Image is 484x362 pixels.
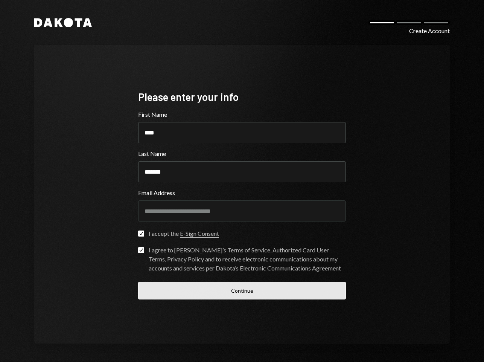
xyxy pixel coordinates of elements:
div: I accept the [149,229,219,238]
a: Authorized Card User Terms [149,246,329,263]
button: Continue [138,282,346,299]
a: Terms of Service [227,246,270,254]
div: Create Account [409,26,450,35]
a: Privacy Policy [167,255,204,263]
button: I agree to [PERSON_NAME]’s Terms of Service, Authorized Card User Terms, Privacy Policy and to re... [138,247,144,253]
div: Please enter your info [138,90,346,104]
label: Last Name [138,149,346,158]
button: I accept the E-Sign Consent [138,231,144,237]
a: E-Sign Consent [180,230,219,238]
label: Email Address [138,188,346,197]
label: First Name [138,110,346,119]
div: I agree to [PERSON_NAME]’s , , and to receive electronic communications about my accounts and ser... [149,246,346,273]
